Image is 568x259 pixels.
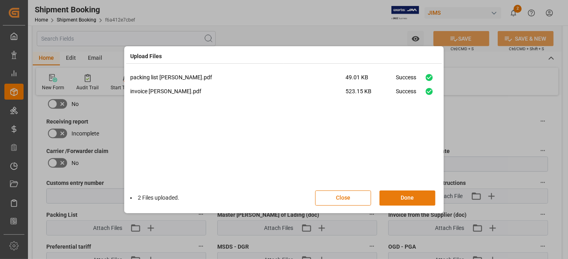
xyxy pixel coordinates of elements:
span: 49.01 KB [346,73,396,87]
p: invoice [PERSON_NAME].pdf [130,87,346,96]
div: Success [396,73,416,87]
div: Success [396,87,416,101]
button: Close [315,190,371,206]
button: Done [379,190,435,206]
h4: Upload Files [130,52,162,61]
p: packing list [PERSON_NAME].pdf [130,73,346,82]
li: 2 Files uploaded. [130,194,179,202]
span: 523.15 KB [346,87,396,101]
